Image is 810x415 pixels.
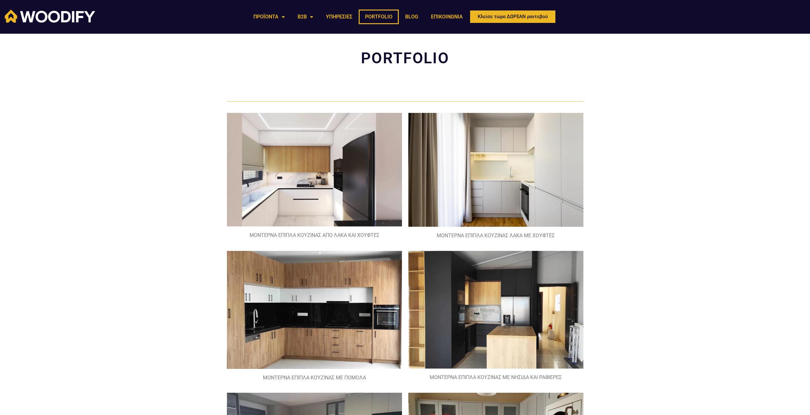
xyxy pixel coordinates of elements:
a: ΥΠΗΡΕΣΙΕΣ [320,10,359,24]
a: ΕΠΙΚΟΙΝΩΝΙΑ [425,10,469,24]
figcaption: ΜΟΝΤΕΡΝΑ ΕΠΙΠΛΑ ΚΟΥΖΙΝΑΣ ΜΕ ΠΟΜΟΛΑ [227,373,402,383]
a: B2B [291,10,320,24]
figcaption: ΜΟΝΤΕΡΝΑ ΕΠΙΠΛΑ ΚΟΥΖΙΝΑΣ ΛΑΚΑ ΜΕ ΧΟΥΦΤΕΣ [408,231,583,240]
a: BLOG [399,10,425,24]
figcaption: ΜΟΝΤΕΡΝΑ ΕΠΙΠΛΑ ΚΟΥΖΙΝΑΣ ΑΠΟ ΛΑΚΑ ΚΑΙ ΧΟΥΦΤΕΣ [227,231,402,240]
img: ΜΟΝΤΕΡΝΑ ΕΠΙΠΛΑ ΚΟΥΖΙΝΑΣ ΛΑΚΑ ΜΕ ΧΟΥΦΤΕΣ [408,113,583,227]
figcaption: ΜΟΝΤΕΡΝΑ ΕΠΙΠΛΑ ΚΟΥΖΙΝΑΣ ΜΕ ΝΗΣΙΔΑ ΚΑΙ ΡΑΦΙΕΡΕΣ [408,373,583,382]
img: Woodify [5,10,95,23]
h2: PORTFOLIO [227,37,583,80]
nav: Menu [247,10,469,24]
span: Κλείσε τώρα ΔΩΡΕΑΝ ραντεβού [478,14,548,19]
a: PORTFOLIO [359,10,399,24]
a: Κλείσε τώρα ΔΩΡΕΑΝ ραντεβού [469,10,556,24]
a: ΠΡΟΪΟΝΤΑ [247,10,291,24]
